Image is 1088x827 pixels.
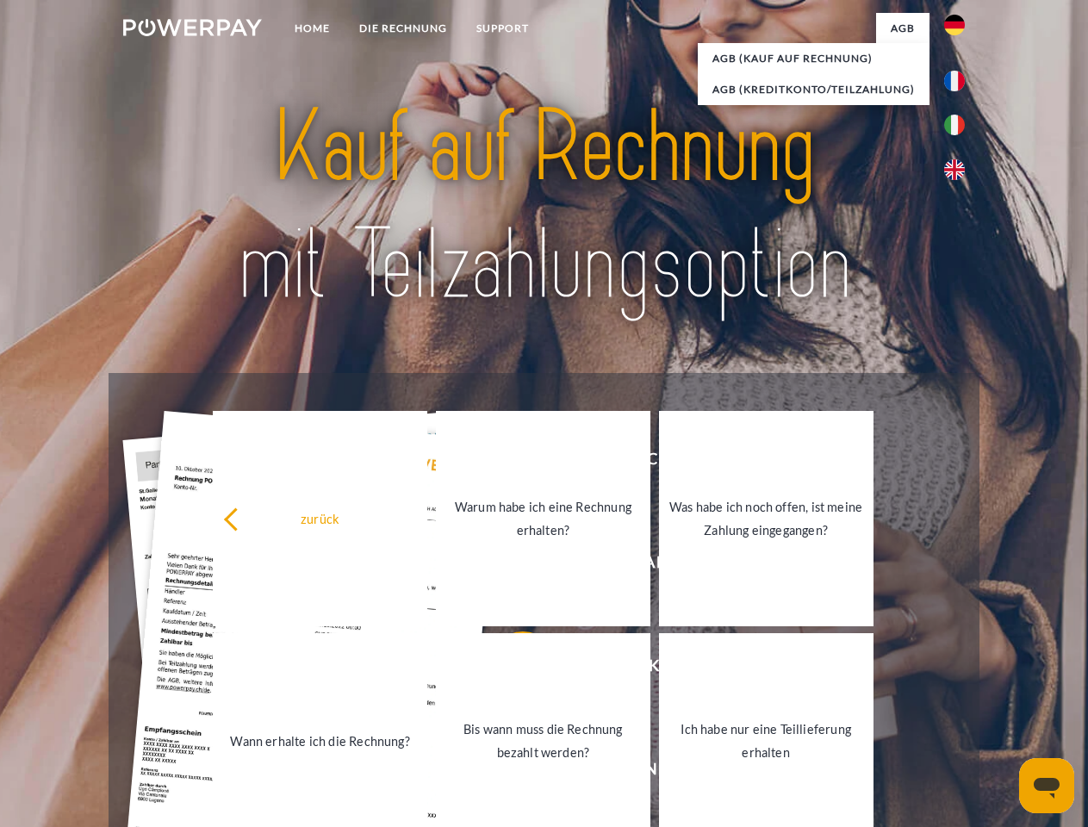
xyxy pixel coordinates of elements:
iframe: Schaltfläche zum Öffnen des Messaging-Fensters [1019,758,1074,813]
a: agb [876,13,929,44]
a: SUPPORT [462,13,544,44]
a: Was habe ich noch offen, ist meine Zahlung eingegangen? [659,411,874,626]
a: DIE RECHNUNG [345,13,462,44]
div: Wann erhalte ich die Rechnung? [223,729,417,752]
div: Ich habe nur eine Teillieferung erhalten [669,718,863,764]
img: it [944,115,965,135]
div: Bis wann muss die Rechnung bezahlt werden? [446,718,640,764]
img: en [944,159,965,180]
div: zurück [223,507,417,530]
div: Was habe ich noch offen, ist meine Zahlung eingegangen? [669,495,863,542]
a: Home [280,13,345,44]
img: fr [944,71,965,91]
div: Warum habe ich eine Rechnung erhalten? [446,495,640,542]
img: title-powerpay_de.svg [165,83,923,330]
a: AGB (Kauf auf Rechnung) [698,43,929,74]
img: de [944,15,965,35]
a: AGB (Kreditkonto/Teilzahlung) [698,74,929,105]
img: logo-powerpay-white.svg [123,19,262,36]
